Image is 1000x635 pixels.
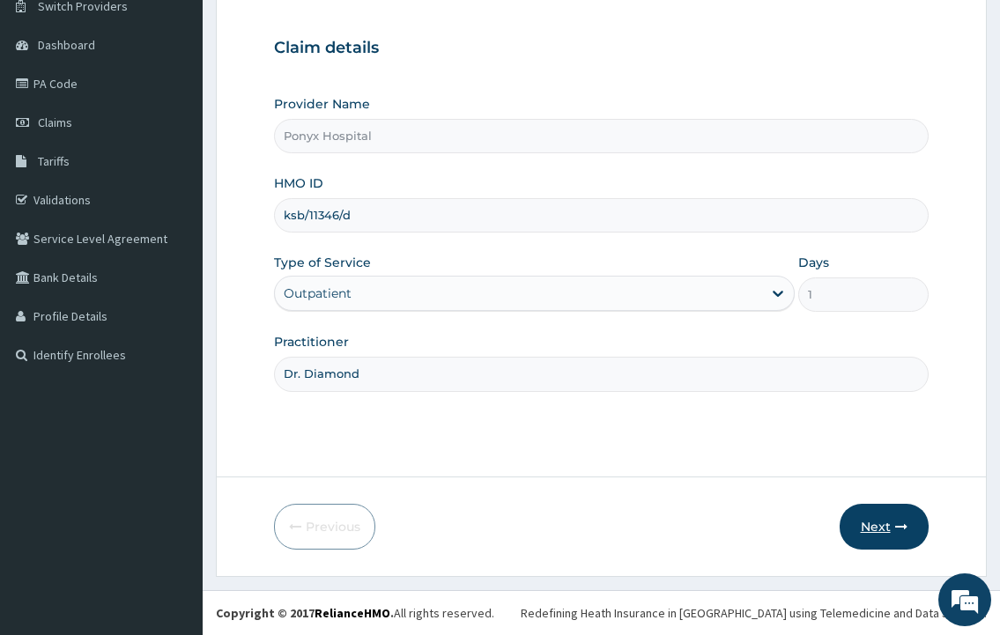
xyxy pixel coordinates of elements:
strong: Copyright © 2017 . [216,605,394,621]
h3: Claim details [274,39,928,58]
footer: All rights reserved. [203,590,1000,635]
span: Dashboard [38,37,95,53]
input: Enter HMO ID [274,198,928,233]
button: Previous [274,504,375,550]
label: HMO ID [274,174,323,192]
label: Practitioner [274,333,349,351]
a: RelianceHMO [315,605,390,621]
label: Provider Name [274,95,370,113]
div: Redefining Heath Insurance in [GEOGRAPHIC_DATA] using Telemedicine and Data Science! [521,604,987,622]
span: We're online! [102,200,243,378]
span: Claims [38,114,72,130]
label: Days [798,254,829,271]
img: d_794563401_company_1708531726252_794563401 [33,88,71,132]
textarea: Type your message and hit 'Enter' [9,437,336,498]
button: Next [840,504,929,550]
span: Tariffs [38,153,70,169]
label: Type of Service [274,254,371,271]
div: Minimize live chat window [289,9,331,51]
div: Outpatient [284,284,352,302]
div: Chat with us now [92,99,296,122]
input: Enter Name [274,357,928,391]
